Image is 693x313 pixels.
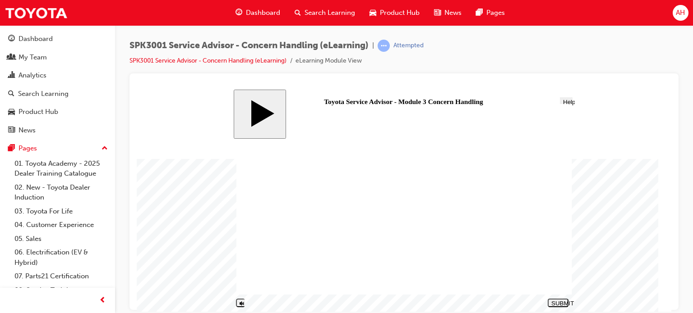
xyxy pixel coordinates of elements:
[427,4,469,22] a: news-iconNews
[102,143,108,154] span: up-icon
[228,4,287,22] a: guage-iconDashboard
[4,104,111,120] a: Product Hub
[393,41,424,50] div: Attempted
[11,157,111,181] a: 01. Toyota Academy - 2025 Dealer Training Catalogue
[4,86,111,102] a: Search Learning
[370,7,376,18] span: car-icon
[4,122,111,139] a: News
[4,49,111,66] a: My Team
[372,41,374,51] span: |
[18,89,69,99] div: Search Learning
[8,90,14,98] span: search-icon
[8,54,15,62] span: people-icon
[129,41,369,51] span: SPK3001 Service Advisor - Concern Handling (eLearning)
[295,7,301,18] span: search-icon
[8,35,15,43] span: guage-icon
[11,232,111,246] a: 05. Sales
[444,8,462,18] span: News
[4,140,111,157] button: Pages
[378,40,390,52] span: learningRecordVerb_ATTEMPT-icon
[676,8,685,18] span: AH
[287,4,362,22] a: search-iconSearch Learning
[4,29,111,140] button: DashboardMy TeamAnalyticsSearch LearningProduct HubNews
[11,269,111,283] a: 07. Parts21 Certification
[296,56,362,66] li: eLearning Module View
[305,8,355,18] span: Search Learning
[476,7,483,18] span: pages-icon
[18,107,58,117] div: Product Hub
[11,204,111,218] a: 03. Toyota For Life
[11,218,111,232] a: 04. Customer Experience
[380,8,420,18] span: Product Hub
[246,8,280,18] span: Dashboard
[99,295,106,306] span: prev-icon
[8,145,15,153] span: pages-icon
[11,245,111,269] a: 06. Electrification (EV & Hybrid)
[362,4,427,22] a: car-iconProduct Hub
[18,52,47,63] div: My Team
[18,125,36,136] div: News
[8,127,15,135] span: news-icon
[434,7,441,18] span: news-icon
[18,70,46,81] div: Analytics
[129,57,286,64] a: SPK3001 Service Advisor - Concern Handling (eLearning)
[469,4,512,22] a: pages-iconPages
[11,283,111,297] a: 08. Service Training
[18,34,53,44] div: Dashboard
[11,181,111,204] a: 02. New - Toyota Dealer Induction
[8,108,15,116] span: car-icon
[5,3,68,23] img: Trak
[486,8,505,18] span: Pages
[673,5,688,21] button: AH
[236,7,242,18] span: guage-icon
[18,143,37,154] div: Pages
[4,31,111,47] a: Dashboard
[8,72,15,80] span: chart-icon
[4,67,111,84] a: Analytics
